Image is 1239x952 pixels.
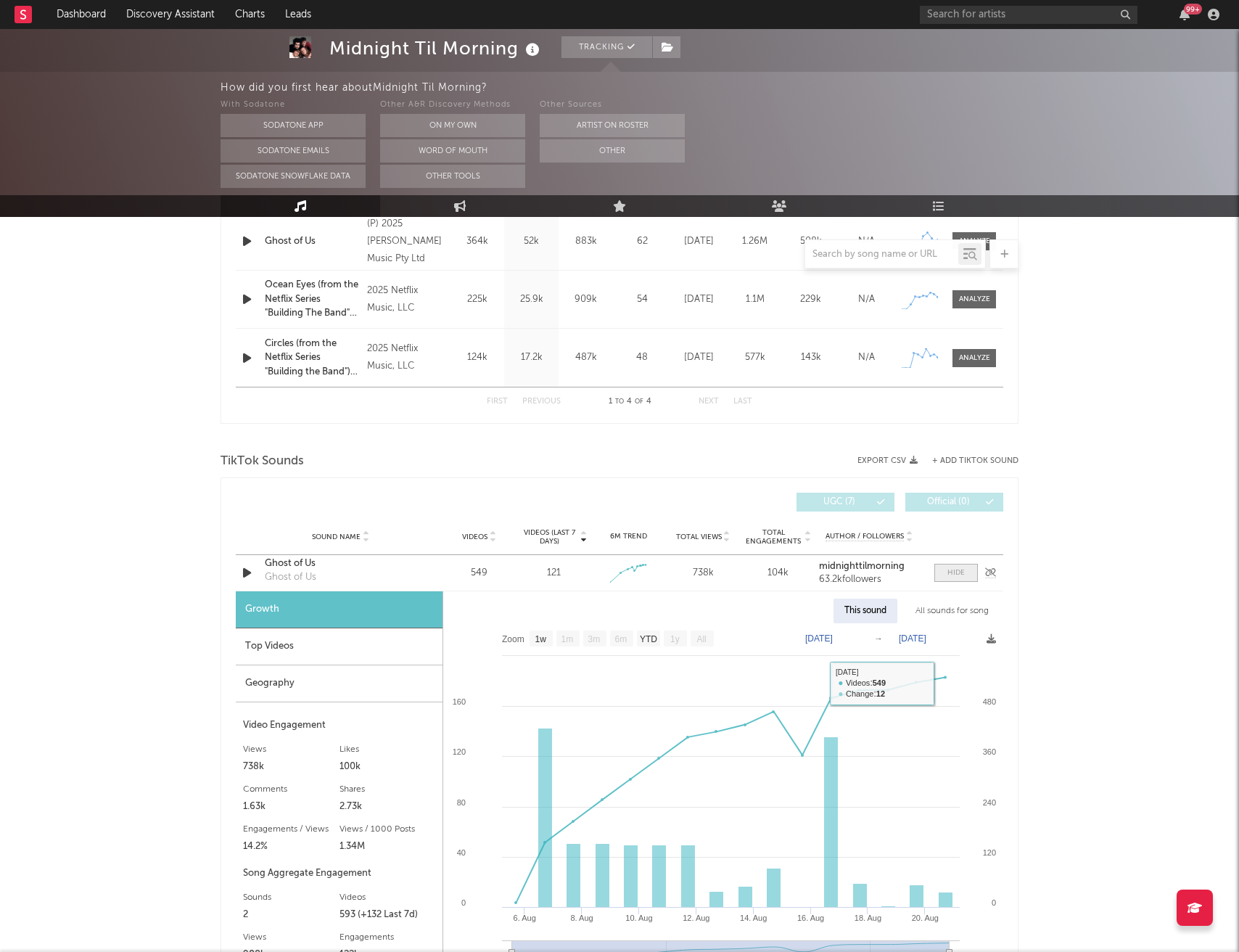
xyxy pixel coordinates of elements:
[617,234,667,249] div: 62
[339,781,436,798] div: Shares
[265,278,360,321] a: Ocean Eyes (from the Netflix Series "Building The Band") - Live
[462,533,487,541] span: Videos
[508,350,555,365] div: 17.2k
[236,591,442,628] div: Growth
[819,575,920,585] div: 63.2k followers
[243,758,339,776] div: 738k
[805,249,958,260] input: Search by song name or URL
[932,457,1018,465] button: + Add TikTok Sound
[640,634,657,644] text: YTD
[1184,4,1202,15] div: 99 +
[730,234,779,249] div: 1.26M
[744,566,812,580] div: 104k
[339,929,436,946] div: Engagements
[983,697,996,706] text: 480
[243,821,339,838] div: Engagements / Views
[670,634,680,644] text: 1y
[842,292,891,307] div: N/A
[786,234,835,249] div: 508k
[617,292,667,307] div: 54
[730,350,779,365] div: 577k
[457,848,466,857] text: 40
[806,498,873,506] span: UGC ( 7 )
[826,532,904,541] span: Author / Followers
[445,566,513,580] div: 549
[380,114,525,137] button: On My Own
[243,741,339,758] div: Views
[833,599,897,623] div: This sound
[265,234,360,249] a: Ghost of Us
[380,165,525,188] button: Other Tools
[874,633,883,644] text: →
[915,498,981,506] span: Official ( 0 )
[819,562,920,572] a: midnighttilmorning
[236,665,442,702] div: Geography
[487,398,508,406] button: First
[675,234,723,249] div: [DATE]
[535,634,547,644] text: 1w
[243,798,339,816] div: 1.63k
[676,533,722,541] span: Total Views
[522,398,561,406] button: Previous
[595,531,662,542] div: 6M Trend
[912,914,939,922] text: 20. Aug
[730,292,779,307] div: 1.1M
[562,350,609,365] div: 487k
[992,898,996,907] text: 0
[786,350,835,365] div: 143k
[508,292,555,307] div: 25.9k
[243,838,339,855] div: 14.2%
[857,456,918,465] button: Export CSV
[797,914,824,922] text: 16. Aug
[265,557,416,571] a: Ghost of Us
[457,798,466,807] text: 80
[744,528,803,546] span: Total Engagements
[453,747,466,756] text: 120
[453,697,466,706] text: 160
[786,292,835,307] div: 229k
[540,97,685,114] div: Other Sources
[675,350,723,365] div: [DATE]
[367,340,446,375] div: 2025 Netflix Music, LLC
[842,234,891,249] div: N/A
[339,798,436,816] div: 2.73k
[461,898,466,907] text: 0
[514,914,536,922] text: 6. Aug
[380,139,525,163] button: Word Of Mouth
[562,292,609,307] div: 909k
[617,350,667,365] div: 48
[265,337,360,379] a: Circles (from the Netflix Series "Building the Band") - Live
[733,398,752,406] button: Last
[1180,9,1190,20] button: 99+
[547,566,561,580] div: 121
[243,865,435,882] div: Song Aggregate Engagement
[983,848,996,857] text: 120
[905,493,1003,512] button: Official(0)
[699,398,719,406] button: Next
[520,528,579,546] span: Videos (last 7 days)
[339,821,436,838] div: Views / 1000 Posts
[899,633,926,644] text: [DATE]
[243,889,339,906] div: Sounds
[265,570,316,585] div: Ghost of Us
[339,838,436,855] div: 1.34M
[453,234,501,249] div: 364k
[339,889,436,906] div: Videos
[221,165,366,188] button: Sodatone Snowflake Data
[502,634,524,644] text: Zoom
[243,717,435,734] div: Video Engagement
[339,906,436,924] div: 593 (+132 Last 7d)
[696,634,706,644] text: All
[561,634,574,644] text: 1m
[615,398,624,405] span: to
[588,634,601,644] text: 3m
[670,566,737,580] div: 738k
[842,350,891,365] div: N/A
[453,292,501,307] div: 225k
[380,97,525,114] div: Other A&R Discovery Methods
[570,914,593,922] text: 8. Aug
[312,533,361,541] span: Sound Name
[540,114,685,137] button: Artist on Roster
